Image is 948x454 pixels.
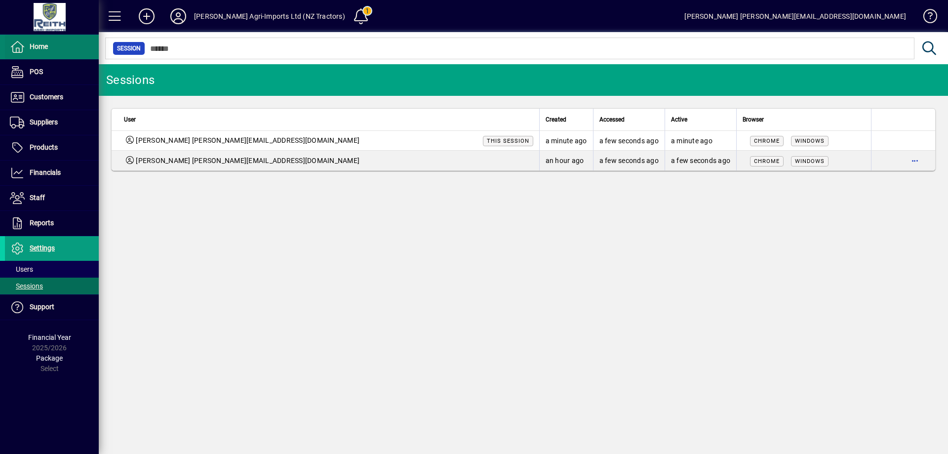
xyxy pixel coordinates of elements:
button: Add [131,7,162,25]
span: Windows [795,158,825,165]
a: Knowledge Base [916,2,936,34]
span: Accessed [599,114,625,125]
a: Support [5,295,99,320]
span: Chrome [754,158,780,165]
span: [PERSON_NAME] [PERSON_NAME][EMAIL_ADDRESS][DOMAIN_NAME] [136,156,359,165]
button: Profile [162,7,194,25]
a: Financials [5,161,99,185]
button: More options [907,153,923,168]
div: Sessions [106,72,155,88]
span: Financial Year [28,333,71,341]
div: Mozilla/5.0 (Windows NT 10.0; Win64; x64) AppleWebKit/537.36 (KHTML, like Gecko) Chrome/139.0.0.0... [743,135,865,146]
a: Reports [5,211,99,236]
a: Suppliers [5,110,99,135]
span: Staff [30,194,45,202]
td: an hour ago [539,151,593,170]
a: POS [5,60,99,84]
span: Sessions [10,282,43,290]
a: Users [5,261,99,278]
td: a few seconds ago [593,151,665,170]
span: Home [30,42,48,50]
td: a few seconds ago [665,151,736,170]
a: Staff [5,186,99,210]
div: [PERSON_NAME] Agri-Imports Ltd (NZ Tractors) [194,8,345,24]
td: a few seconds ago [593,131,665,151]
span: Chrome [754,138,780,144]
a: Sessions [5,278,99,294]
span: Settings [30,244,55,252]
div: [PERSON_NAME] [PERSON_NAME][EMAIL_ADDRESS][DOMAIN_NAME] [684,8,906,24]
span: Products [30,143,58,151]
a: Products [5,135,99,160]
span: [PERSON_NAME] [PERSON_NAME][EMAIL_ADDRESS][DOMAIN_NAME] [136,135,359,146]
span: Financials [30,168,61,176]
span: Created [546,114,566,125]
td: a minute ago [665,131,736,151]
span: Browser [743,114,764,125]
a: Home [5,35,99,59]
span: Users [10,265,33,273]
span: This session [487,138,529,144]
span: Support [30,303,54,311]
a: Customers [5,85,99,110]
span: Reports [30,219,54,227]
span: Package [36,354,63,362]
div: Mozilla/5.0 (Windows NT 10.0; Win64; x64) AppleWebKit/537.36 (KHTML, like Gecko) Chrome/139.0.0.0... [743,156,865,166]
span: Active [671,114,687,125]
span: Windows [795,138,825,144]
span: Suppliers [30,118,58,126]
span: User [124,114,136,125]
span: Session [117,43,141,53]
span: Customers [30,93,63,101]
span: POS [30,68,43,76]
td: a minute ago [539,131,593,151]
